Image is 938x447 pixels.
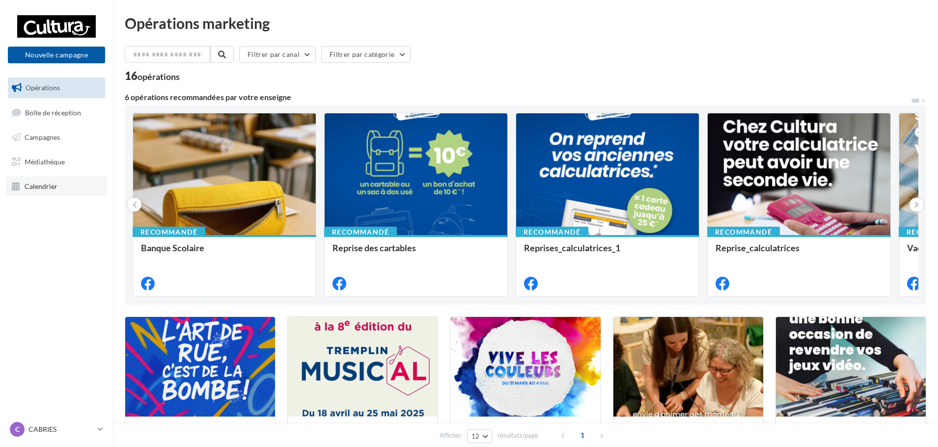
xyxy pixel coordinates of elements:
a: Calendrier [6,176,107,197]
span: 1 [575,427,590,443]
span: Boîte de réception [25,108,81,116]
span: 12 [471,432,480,440]
button: Nouvelle campagne [8,47,105,63]
span: Reprise_calculatrices [716,242,800,253]
span: Reprises_calculatrices_1 [524,242,620,253]
span: Calendrier [25,182,57,190]
span: Reprise des cartables [332,242,416,253]
span: Banque Scolaire [141,242,204,253]
a: Campagnes [6,127,107,148]
button: Filtrer par catégorie [321,46,411,63]
span: résultats/page [497,431,538,440]
span: Afficher [440,431,462,440]
div: Recommandé [707,227,780,237]
button: Filtrer par canal [239,46,316,63]
a: Médiathèque [6,152,107,172]
div: Recommandé [516,227,588,237]
p: CABRIES [28,424,94,434]
a: Opérations [6,78,107,98]
div: Recommandé [324,227,397,237]
span: Médiathèque [25,158,65,166]
div: 6 opérations recommandées par votre enseigne [125,93,910,101]
span: Opérations [26,83,60,92]
div: Recommandé [133,227,205,237]
span: Campagnes [25,133,60,141]
a: Boîte de réception [6,102,107,123]
a: C CABRIES [8,420,105,439]
div: opérations [138,72,180,81]
button: 12 [467,429,492,443]
div: Opérations marketing [125,16,926,30]
span: C [15,424,20,434]
div: 16 [125,71,180,81]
